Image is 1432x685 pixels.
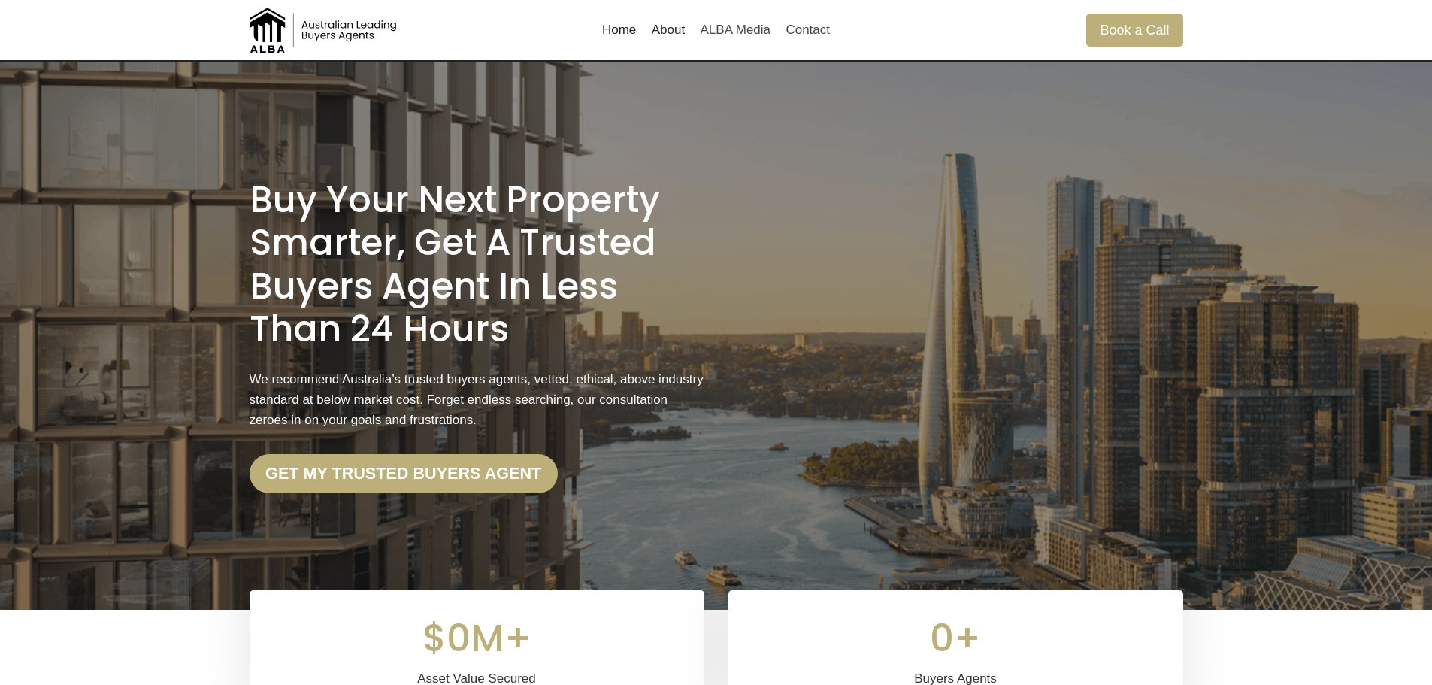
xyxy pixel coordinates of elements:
a: Book a Call [1086,14,1182,46]
p: We recommend Australia’s trusted buyers agents, vetted, ethical, above industry standard at below... [250,369,704,431]
div: 0+ [746,608,1165,668]
strong: Get my trusted Buyers Agent [265,464,541,483]
a: About [644,12,693,48]
div: $0M+ [268,608,686,668]
nav: Primary Navigation [595,12,837,48]
a: Contact [778,12,837,48]
a: ALBA Media [692,12,778,48]
h1: Buy Your Next Property Smarter, Get a Trusted Buyers Agent in less than 24 Hours [250,178,704,351]
a: Get my trusted Buyers Agent [250,454,558,493]
img: Australian Leading Buyers Agents [250,8,400,53]
a: Home [595,12,644,48]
